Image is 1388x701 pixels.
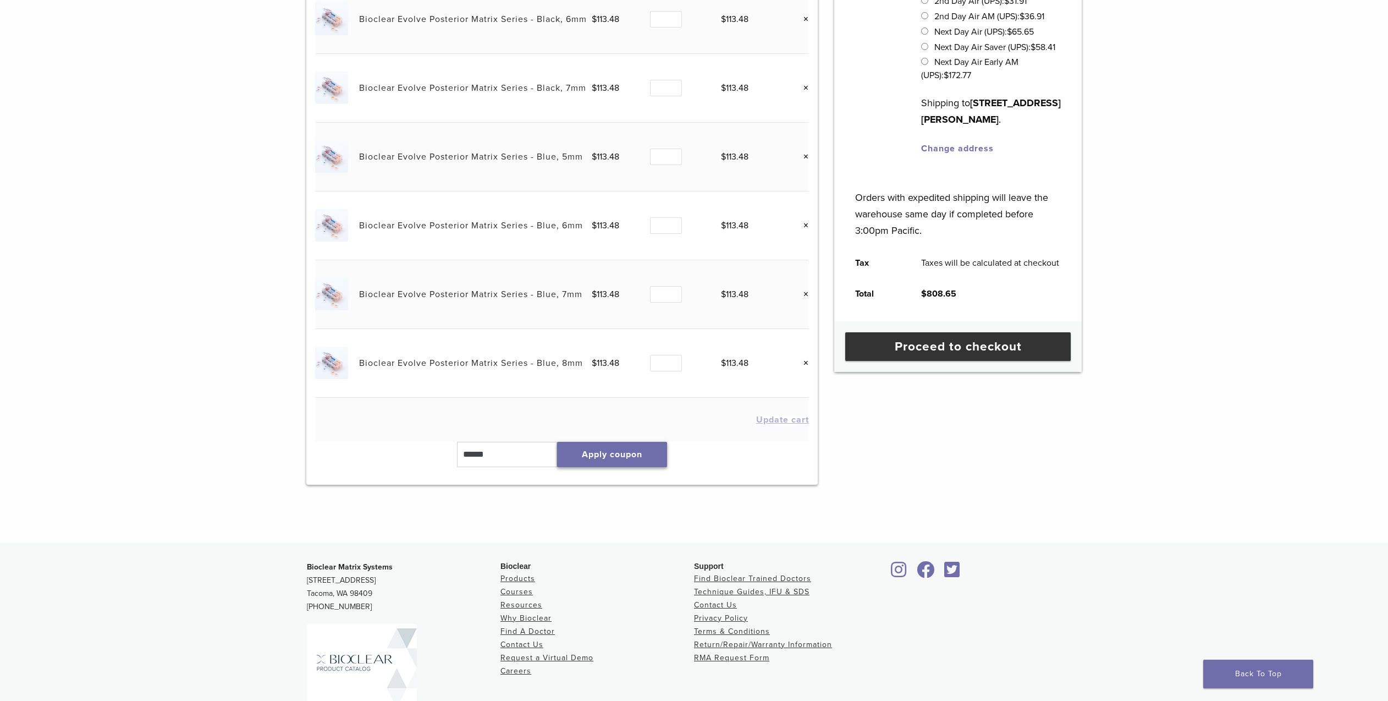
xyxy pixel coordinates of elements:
[921,57,1018,81] label: Next Day Air Early AM (UPS):
[795,218,809,233] a: Remove this item
[721,151,748,162] bdi: 113.48
[694,587,809,596] a: Technique Guides, IFU & SDS
[721,151,726,162] span: $
[315,72,348,104] img: Bioclear Evolve Posterior Matrix Series - Black, 7mm
[592,83,619,94] bdi: 113.48
[934,11,1044,22] label: 2nd Day Air AM (UPS):
[500,600,542,610] a: Resources
[721,220,726,231] span: $
[359,358,583,369] a: Bioclear Evolve Posterior Matrix Series - Blue, 8mm
[921,97,1061,125] strong: [STREET_ADDRESS][PERSON_NAME]
[756,415,809,424] button: Update cart
[721,358,748,369] bdi: 113.48
[592,289,619,300] bdi: 113.48
[1203,660,1313,688] a: Back To Top
[315,278,348,310] img: Bioclear Evolve Posterior Matrix Series - Blue, 7mm
[694,627,770,636] a: Terms & Conditions
[694,562,724,571] span: Support
[721,83,726,94] span: $
[1007,26,1012,37] span: $
[592,220,597,231] span: $
[888,568,911,579] a: Bioclear
[795,81,809,95] a: Remove this item
[855,173,1061,239] p: Orders with expedited shipping will leave the warehouse same day if completed before 3:00pm Pacific.
[592,83,597,94] span: $
[359,151,583,162] a: Bioclear Evolve Posterior Matrix Series - Blue, 5mm
[500,627,555,636] a: Find A Doctor
[359,83,586,94] a: Bioclear Evolve Posterior Matrix Series - Black, 7mm
[908,248,1071,278] td: Taxes will be calculated at checkout
[592,151,619,162] bdi: 113.48
[1031,42,1055,53] bdi: 58.41
[795,287,809,302] a: Remove this item
[694,574,811,583] a: Find Bioclear Trained Doctors
[500,587,533,596] a: Courses
[921,143,994,154] a: Change address
[307,561,500,614] p: [STREET_ADDRESS] Tacoma, WA 98409 [PHONE_NUMBER]
[359,289,582,300] a: Bioclear Evolve Posterior Matrix Series - Blue, 7mm
[940,568,963,579] a: Bioclear
[315,3,348,35] img: Bioclear Evolve Posterior Matrix Series - Black, 6mm
[944,70,949,81] span: $
[500,562,531,571] span: Bioclear
[307,562,393,572] strong: Bioclear Matrix Systems
[721,358,726,369] span: $
[592,14,597,25] span: $
[359,220,583,231] a: Bioclear Evolve Posterior Matrix Series - Blue, 6mm
[795,12,809,26] a: Remove this item
[1020,11,1025,22] span: $
[944,70,971,81] bdi: 172.77
[721,83,748,94] bdi: 113.48
[845,332,1071,361] a: Proceed to checkout
[921,288,956,299] bdi: 808.65
[842,248,908,278] th: Tax
[500,574,535,583] a: Products
[694,614,748,623] a: Privacy Policy
[694,600,737,610] a: Contact Us
[694,640,832,649] a: Return/Repair/Warranty Information
[934,42,1055,53] label: Next Day Air Saver (UPS):
[592,220,619,231] bdi: 113.48
[315,140,348,173] img: Bioclear Evolve Posterior Matrix Series - Blue, 5mm
[500,614,552,623] a: Why Bioclear
[592,358,619,369] bdi: 113.48
[500,640,543,649] a: Contact Us
[1007,26,1034,37] bdi: 65.65
[1031,42,1036,53] span: $
[694,653,769,662] a: RMA Request Form
[557,442,667,467] button: Apply coupon
[721,14,748,25] bdi: 113.48
[721,289,726,300] span: $
[359,14,587,25] a: Bioclear Evolve Posterior Matrix Series - Black, 6mm
[500,653,593,662] a: Request a Virtual Demo
[592,151,597,162] span: $
[842,278,908,309] th: Total
[921,288,927,299] span: $
[315,347,348,379] img: Bioclear Evolve Posterior Matrix Series - Blue, 8mm
[592,358,597,369] span: $
[315,209,348,242] img: Bioclear Evolve Posterior Matrix Series - Blue, 6mm
[721,14,726,25] span: $
[721,220,748,231] bdi: 113.48
[913,568,938,579] a: Bioclear
[500,666,531,676] a: Careers
[1020,11,1044,22] bdi: 36.91
[592,289,597,300] span: $
[934,26,1034,37] label: Next Day Air (UPS):
[721,289,748,300] bdi: 113.48
[795,356,809,370] a: Remove this item
[592,14,619,25] bdi: 113.48
[795,150,809,164] a: Remove this item
[921,95,1061,128] p: Shipping to .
